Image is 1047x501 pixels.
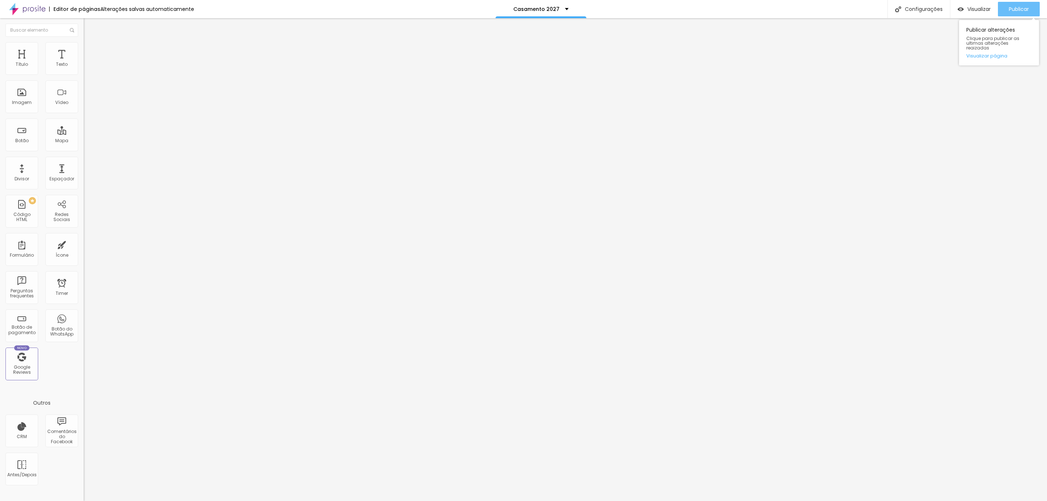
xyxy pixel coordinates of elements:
div: Novo [14,345,30,350]
div: Alterações salvas automaticamente [100,7,194,12]
div: Google Reviews [7,365,36,375]
div: Formulário [10,253,34,258]
input: Buscar elemento [5,24,78,37]
div: Botão do WhatsApp [47,326,76,337]
div: Ícone [56,253,68,258]
span: Clique para publicar as ultimas alterações reaizadas [966,36,1032,51]
div: Espaçador [49,176,74,181]
div: Antes/Depois [7,472,36,477]
div: Timer [56,291,68,296]
span: Visualizar [967,6,991,12]
div: Editor de páginas [49,7,100,12]
button: Publicar [998,2,1040,16]
button: Visualizar [950,2,998,16]
div: Comentários do Facebook [47,429,76,445]
div: CRM [17,434,27,439]
div: Botão de pagamento [7,325,36,335]
img: Icone [895,6,901,12]
div: Imagem [12,100,32,105]
div: Divisor [15,176,29,181]
div: Publicar alterações [959,20,1039,65]
div: Texto [56,62,68,67]
div: Título [16,62,28,67]
div: Perguntas frequentes [7,288,36,299]
img: view-1.svg [958,6,964,12]
div: Redes Sociais [47,212,76,223]
p: Casamento 2027 [513,7,559,12]
img: Icone [70,28,74,32]
div: Botão [15,138,29,143]
div: Código HTML [7,212,36,223]
div: Mapa [55,138,68,143]
a: Visualizar página [966,53,1032,58]
div: Vídeo [55,100,68,105]
span: Publicar [1009,6,1029,12]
